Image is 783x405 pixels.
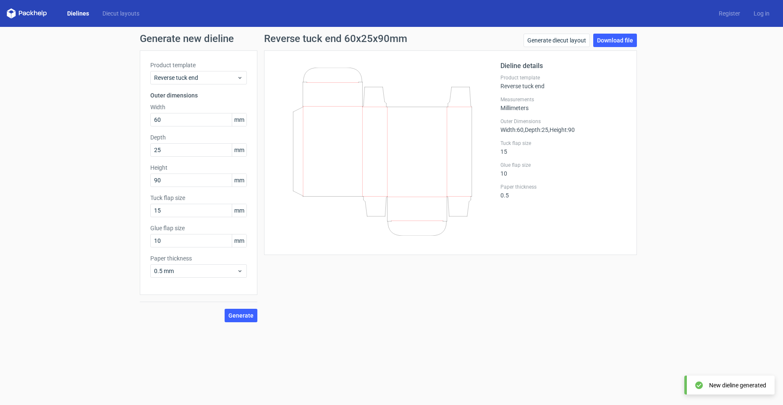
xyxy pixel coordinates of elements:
[150,163,247,172] label: Height
[150,61,247,69] label: Product template
[150,103,247,111] label: Width
[96,9,146,18] a: Diecut layouts
[500,184,626,190] label: Paper thickness
[524,126,548,133] span: , Depth : 25
[524,34,590,47] a: Generate diecut layout
[154,74,237,82] span: Reverse tuck end
[232,144,246,156] span: mm
[60,9,96,18] a: Dielines
[140,34,644,44] h1: Generate new dieline
[150,254,247,263] label: Paper thickness
[500,118,626,125] label: Outer Dimensions
[232,113,246,126] span: mm
[712,9,747,18] a: Register
[264,34,407,44] h1: Reverse tuck end 60x25x90mm
[500,61,626,71] h2: Dieline details
[500,162,626,168] label: Glue flap size
[150,91,247,100] h3: Outer dimensions
[500,96,626,111] div: Millimeters
[150,133,247,142] label: Depth
[593,34,637,47] a: Download file
[709,381,766,389] div: New dieline generated
[154,267,237,275] span: 0.5 mm
[747,9,776,18] a: Log in
[232,204,246,217] span: mm
[500,74,626,89] div: Reverse tuck end
[500,74,626,81] label: Product template
[150,224,247,232] label: Glue flap size
[228,313,254,318] span: Generate
[232,174,246,187] span: mm
[232,234,246,247] span: mm
[500,184,626,199] div: 0.5
[225,309,257,322] button: Generate
[500,140,626,155] div: 15
[500,140,626,147] label: Tuck flap size
[500,96,626,103] label: Measurements
[150,194,247,202] label: Tuck flap size
[548,126,575,133] span: , Height : 90
[500,126,524,133] span: Width : 60
[500,162,626,177] div: 10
